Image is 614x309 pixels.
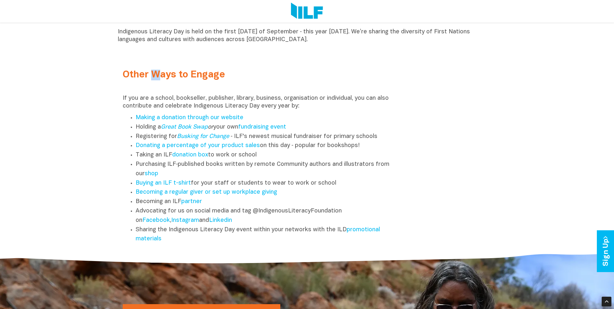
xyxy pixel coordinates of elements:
a: Facebook [142,218,170,223]
h2: Other Ways to Engage [123,70,397,80]
a: shop [145,171,158,177]
em: or [161,124,213,130]
a: Making a donation through our website [136,115,243,120]
p: If you are a school, bookseller, publisher, library, business, organisation or individual, you ca... [123,95,397,110]
a: Instagram [171,218,199,223]
li: Advocating for us on social media and tag @IndigenousLiteracyFoundation on , and [136,207,397,225]
li: on this day ‑ popular for bookshops! [136,141,397,151]
div: Scroll Back to Top [602,297,611,306]
a: Busking for Change [177,134,229,139]
p: Indigenous Literacy Day is held on the first [DATE] of September ‑ this year [DATE]. We’re sharin... [118,28,497,44]
li: Purchasing ILF‑published books written by remote Community authors and illustrators from our [136,160,397,179]
a: Buying an ILF t-shirt [136,180,191,186]
a: partner [181,199,202,204]
a: Donating a percentage of your product sales [136,143,260,148]
li: Becoming an ILF [136,197,397,207]
a: fundraising event [238,124,286,130]
li: Sharing the Indigenous Literacy Day event within your networks with the ILD [136,225,397,244]
img: Logo [291,3,323,20]
li: Taking an ILF to work or school [136,151,397,160]
a: Becoming a regular giver or set up workplace giving [136,189,277,195]
li: Holding a your own [136,123,397,132]
a: donation box [172,152,208,158]
li: for your staff or students to wear to work or school [136,179,397,188]
li: Registering for ‑ ILF's newest musical fundraiser for primary schools [136,132,397,142]
a: Great Book Swap [161,124,208,130]
a: Linkedin [209,218,232,223]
